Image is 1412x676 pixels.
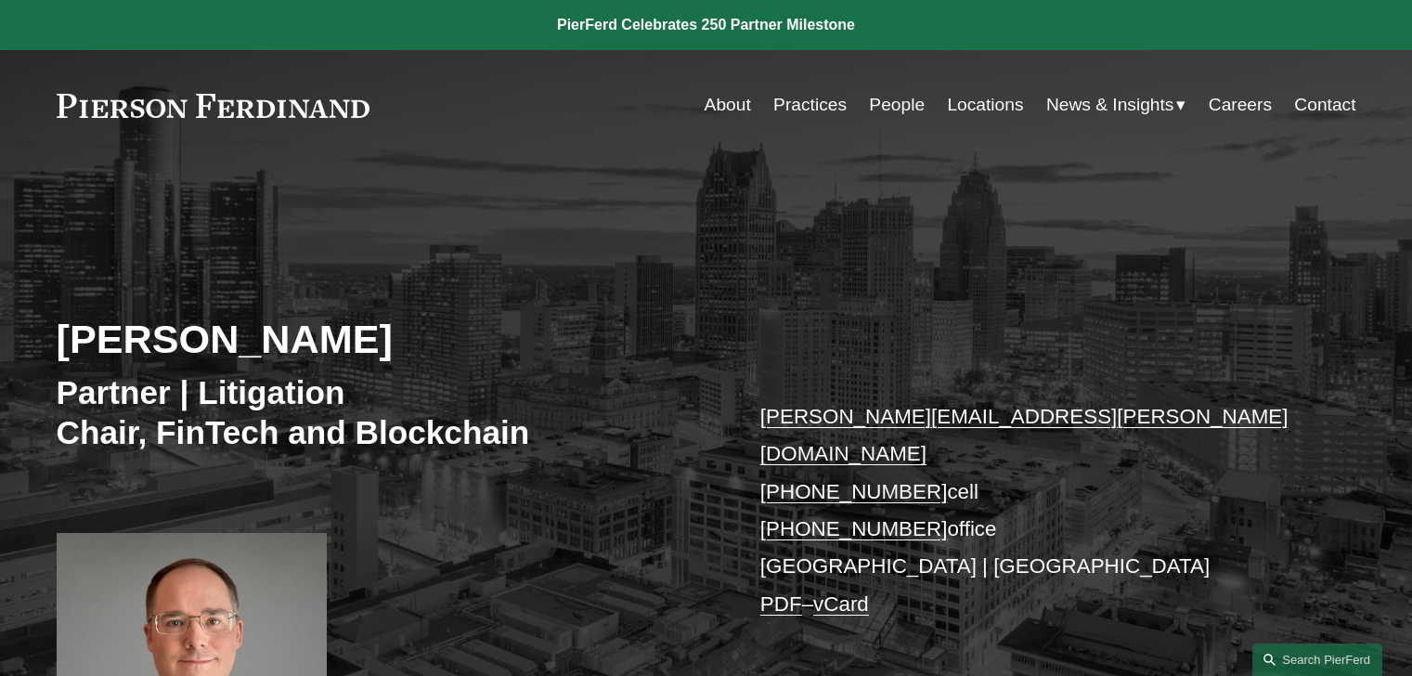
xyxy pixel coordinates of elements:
a: [PHONE_NUMBER] [760,517,948,540]
a: Locations [947,87,1023,123]
a: People [869,87,925,123]
p: cell office [GEOGRAPHIC_DATA] | [GEOGRAPHIC_DATA] – [760,398,1302,623]
h3: Partner | Litigation Chair, FinTech and Blockchain [57,372,706,453]
a: [PERSON_NAME][EMAIL_ADDRESS][PERSON_NAME][DOMAIN_NAME] [760,405,1289,465]
a: folder dropdown [1046,87,1186,123]
a: PDF [760,592,802,616]
a: Careers [1209,87,1272,123]
a: [PHONE_NUMBER] [760,480,948,503]
span: News & Insights [1046,89,1174,122]
a: About [705,87,751,123]
a: Contact [1294,87,1355,123]
a: Practices [773,87,847,123]
a: Search this site [1252,643,1382,676]
a: vCard [813,592,869,616]
h2: [PERSON_NAME] [57,315,706,363]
